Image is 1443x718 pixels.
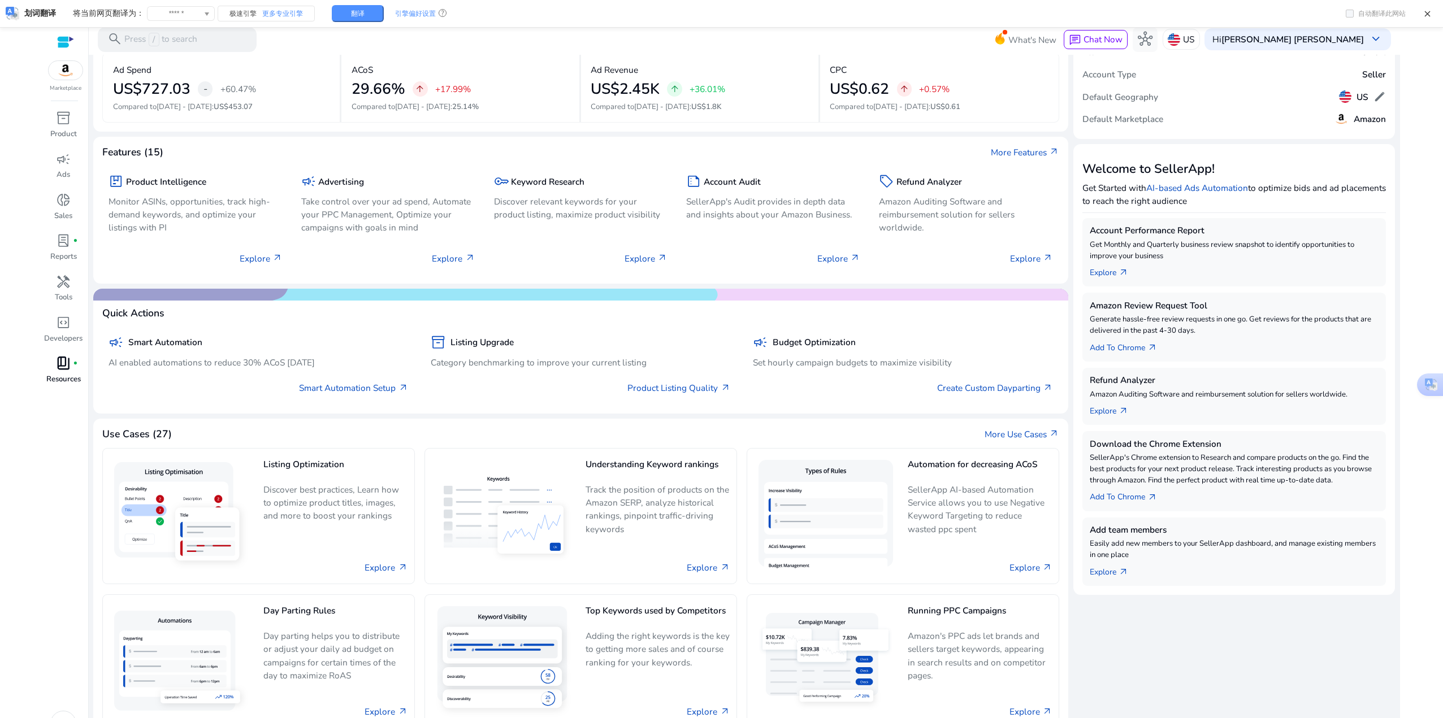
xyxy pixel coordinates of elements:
[109,195,283,234] p: Monitor ASINs, opportunities, track high-demand keywords, and optimize your listings with PI
[1119,567,1129,577] span: arrow_outward
[494,195,668,221] p: Discover relevant keywords for your product listing, maximize product visibility
[415,84,425,94] span: arrow_upward
[56,152,71,167] span: campaign
[365,561,408,574] a: Explore
[830,102,1048,113] p: Compared to :
[908,483,1052,535] p: SellerApp AI-based Automation Service allows you to use Negative Keyword Targeting to reduce wast...
[721,383,731,393] span: arrow_outward
[56,193,71,207] span: donut_small
[102,146,163,158] h4: Features (15)
[1368,32,1383,46] span: keyboard_arrow_down
[431,356,730,369] p: Category benchmarking to improve your current listing
[102,307,164,319] h4: Quick Actions
[687,561,730,574] a: Explore
[109,458,253,575] img: Listing Optimization
[107,32,122,46] span: search
[44,313,84,354] a: code_blocksDevelopers
[50,251,77,263] p: Reports
[1082,181,1386,207] p: Get Started with to optimize bids and ad placements to reach the right audience
[1090,240,1379,262] p: Get Monthly and Quarterly business review snapshot to identify opportunities to improve your busi...
[1082,92,1158,102] h5: Default Geography
[44,333,83,345] p: Developers
[720,563,730,573] span: arrow_outward
[1334,111,1349,126] img: amazon.svg
[203,81,207,96] span: -
[687,705,730,718] a: Explore
[879,174,894,189] span: sell
[1082,47,1100,57] h5: Plan
[109,356,408,369] p: AI enabled automations to reduce 30% ACoS [DATE]
[50,84,81,93] p: Marketplace
[1090,486,1168,504] a: Add To Chrome
[240,252,283,265] p: Explore
[1221,33,1364,45] b: [PERSON_NAME] [PERSON_NAME]
[365,705,408,718] a: Explore
[908,629,1052,681] p: Amazon's PPC ads let brands and sellers target keywords, appearing in search results and on compe...
[1362,47,1386,57] h5: Smart
[1090,538,1379,561] p: Easily add new members to your SellerApp dashboard, and manage existing members in one place
[753,335,768,350] span: campaign
[850,253,860,263] span: arrow_outward
[214,102,253,112] span: US$453.07
[1082,162,1386,176] h3: Welcome to SellerApp!
[1008,30,1056,50] span: What's New
[1354,114,1386,124] h5: Amazon
[1090,225,1379,236] h5: Account Performance Report
[1183,29,1194,49] p: US
[56,111,71,125] span: inventory_2
[1339,90,1351,103] img: us.svg
[586,459,730,479] h5: Understanding Keyword rankings
[591,102,808,113] p: Compared to :
[1064,30,1128,49] button: chatChat Now
[299,381,408,394] a: Smart Automation Setup
[830,80,889,98] h2: US$0.62
[937,381,1053,394] a: Create Custom Dayparting
[44,108,84,149] a: inventory_2Product
[1138,32,1152,46] span: hub
[54,211,72,222] p: Sales
[1090,439,1379,449] h5: Download the Chrome Extension
[55,292,72,303] p: Tools
[691,102,721,112] span: US$1.8K
[1133,27,1158,52] button: hub
[1147,493,1158,503] span: arrow_outward
[586,629,730,677] p: Adding the right keywords is the key to getting more sales and of course ranking for your keywords.
[56,356,71,371] span: book_4
[1090,389,1379,401] p: Amazon Auditing Software and reimbursement solution for sellers worldwide.
[1009,561,1052,574] a: Explore
[1119,268,1129,278] span: arrow_outward
[1090,525,1379,535] h5: Add team members
[919,85,950,93] p: +0.57%
[431,467,575,566] img: Understanding Keyword rankings
[1373,90,1386,103] span: edit
[398,563,408,573] span: arrow_outward
[352,63,373,76] p: ACoS
[753,455,898,578] img: Automation for decreasing ACoS
[109,606,253,716] img: Day Parting Rules
[930,102,960,112] span: US$0.61
[1043,253,1053,263] span: arrow_outward
[817,252,860,265] p: Explore
[352,102,569,113] p: Compared to :
[44,190,84,231] a: donut_smallSales
[591,63,638,76] p: Ad Revenue
[432,252,475,265] p: Explore
[56,315,71,330] span: code_blocks
[985,428,1059,441] a: More Use Casesarrow_outward
[301,174,316,189] span: campaign
[586,606,730,625] h5: Top Keywords used by Competitors
[1119,406,1129,416] span: arrow_outward
[113,63,151,76] p: Ad Spend
[1090,400,1139,417] a: Explorearrow_outward
[657,253,668,263] span: arrow_outward
[57,169,70,181] p: Ads
[431,335,445,350] span: inventory_2
[625,252,668,265] p: Explore
[263,483,408,531] p: Discover best practices, Learn how to optimize product titles, images, and more to boost your ran...
[1146,182,1248,194] a: AI-based Ads Automation
[896,177,962,187] h5: Refund Analyzer
[1010,252,1053,265] p: Explore
[1090,314,1379,337] p: Generate hassle-free review requests in one go. Get reviews for the products that are delivered i...
[704,177,761,187] h5: Account Audit
[690,85,725,93] p: +36.01%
